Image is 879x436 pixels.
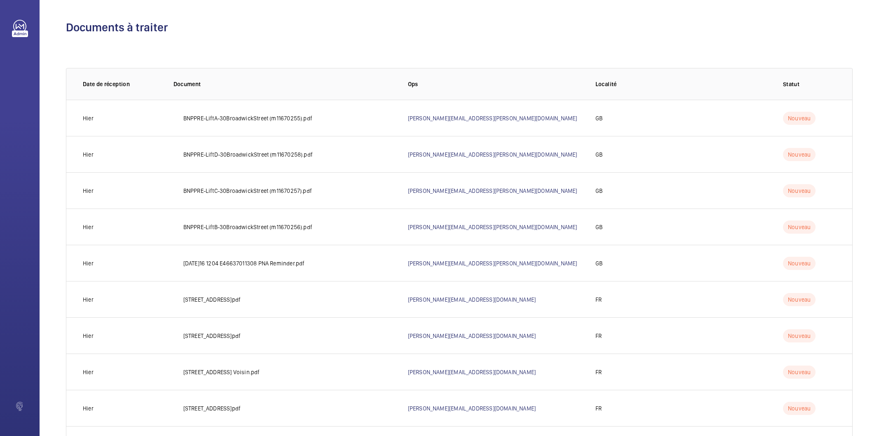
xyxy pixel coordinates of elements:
p: Nouveau [783,329,816,342]
p: Hier [83,332,94,340]
p: Date de réception [83,80,160,88]
p: GB [595,187,602,195]
a: [PERSON_NAME][EMAIL_ADDRESS][PERSON_NAME][DOMAIN_NAME] [408,115,577,122]
a: [PERSON_NAME][EMAIL_ADDRESS][DOMAIN_NAME] [408,369,536,375]
a: [PERSON_NAME][EMAIL_ADDRESS][DOMAIN_NAME] [408,333,536,339]
p: Nouveau [783,184,816,197]
a: [PERSON_NAME][EMAIL_ADDRESS][DOMAIN_NAME] [408,405,536,412]
p: Nouveau [783,112,816,125]
p: Nouveau [783,148,816,161]
p: Hier [83,223,94,231]
p: Hier [83,150,94,159]
p: [STREET_ADDRESS]pdf [183,295,241,304]
p: BNPPRE-LiftC-30BroadwickStreet (m11670257).pdf [183,187,312,195]
p: Hier [83,368,94,376]
h1: Documents à traiter [66,20,853,35]
p: [DATE]16 1204 E46637011308 PNA Reminder.pdf [183,259,305,267]
p: [STREET_ADDRESS] Voisin.pdf [183,368,260,376]
p: GB [595,114,602,122]
p: Nouveau [783,257,816,270]
p: Hier [83,187,94,195]
p: GB [595,223,602,231]
a: [PERSON_NAME][EMAIL_ADDRESS][PERSON_NAME][DOMAIN_NAME] [408,151,577,158]
p: FR [595,404,602,413]
a: [PERSON_NAME][EMAIL_ADDRESS][DOMAIN_NAME] [408,296,536,303]
a: [PERSON_NAME][EMAIL_ADDRESS][PERSON_NAME][DOMAIN_NAME] [408,260,577,267]
p: FR [595,332,602,340]
p: Statut [783,80,836,88]
p: BNPPRE-LiftD-30BroadwickStreet (m11670258).pdf [183,150,313,159]
p: Localité [595,80,770,88]
p: Nouveau [783,402,816,415]
p: Document [173,80,395,88]
p: [STREET_ADDRESS]pdf [183,404,241,413]
p: Nouveau [783,366,816,379]
p: Hier [83,114,94,122]
p: Hier [83,404,94,413]
p: FR [595,295,602,304]
p: Nouveau [783,220,816,234]
p: Ops [408,80,582,88]
p: FR [595,368,602,376]
p: BNPPRE-LiftB-30BroadwickStreet (m11670256).pdf [183,223,312,231]
p: Nouveau [783,293,816,306]
p: GB [595,150,602,159]
p: Hier [83,259,94,267]
a: [PERSON_NAME][EMAIL_ADDRESS][PERSON_NAME][DOMAIN_NAME] [408,224,577,230]
p: GB [595,259,602,267]
p: [STREET_ADDRESS]pdf [183,332,241,340]
p: BNPPRE-LiftA-30BroadwickStreet (m11670255).pdf [183,114,312,122]
a: [PERSON_NAME][EMAIL_ADDRESS][PERSON_NAME][DOMAIN_NAME] [408,188,577,194]
p: Hier [83,295,94,304]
